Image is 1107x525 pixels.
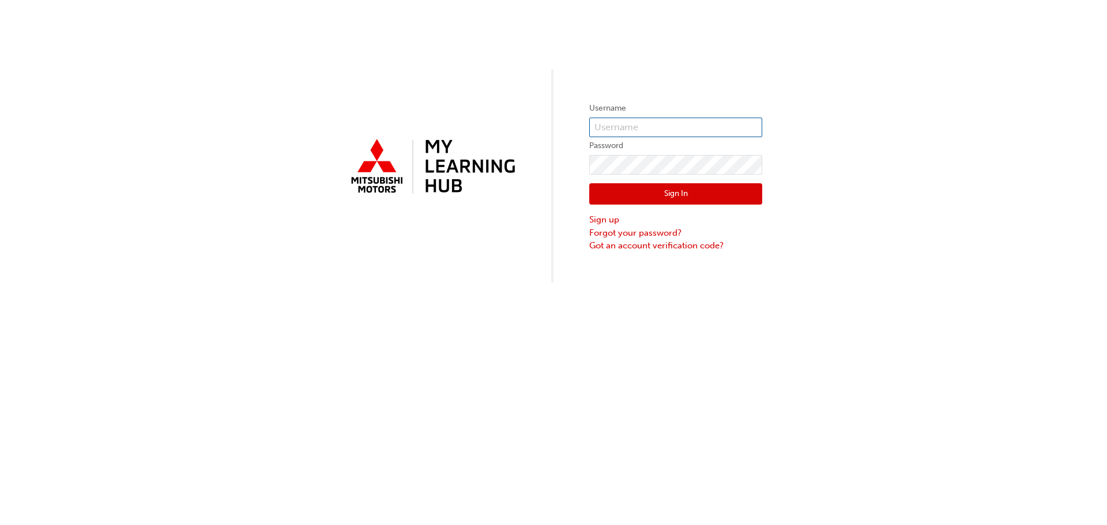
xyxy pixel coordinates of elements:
label: Username [589,101,762,115]
label: Password [589,139,762,153]
button: Sign In [589,183,762,205]
img: mmal [345,134,518,200]
a: Got an account verification code? [589,239,762,252]
a: Sign up [589,213,762,226]
input: Username [589,118,762,137]
a: Forgot your password? [589,226,762,240]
